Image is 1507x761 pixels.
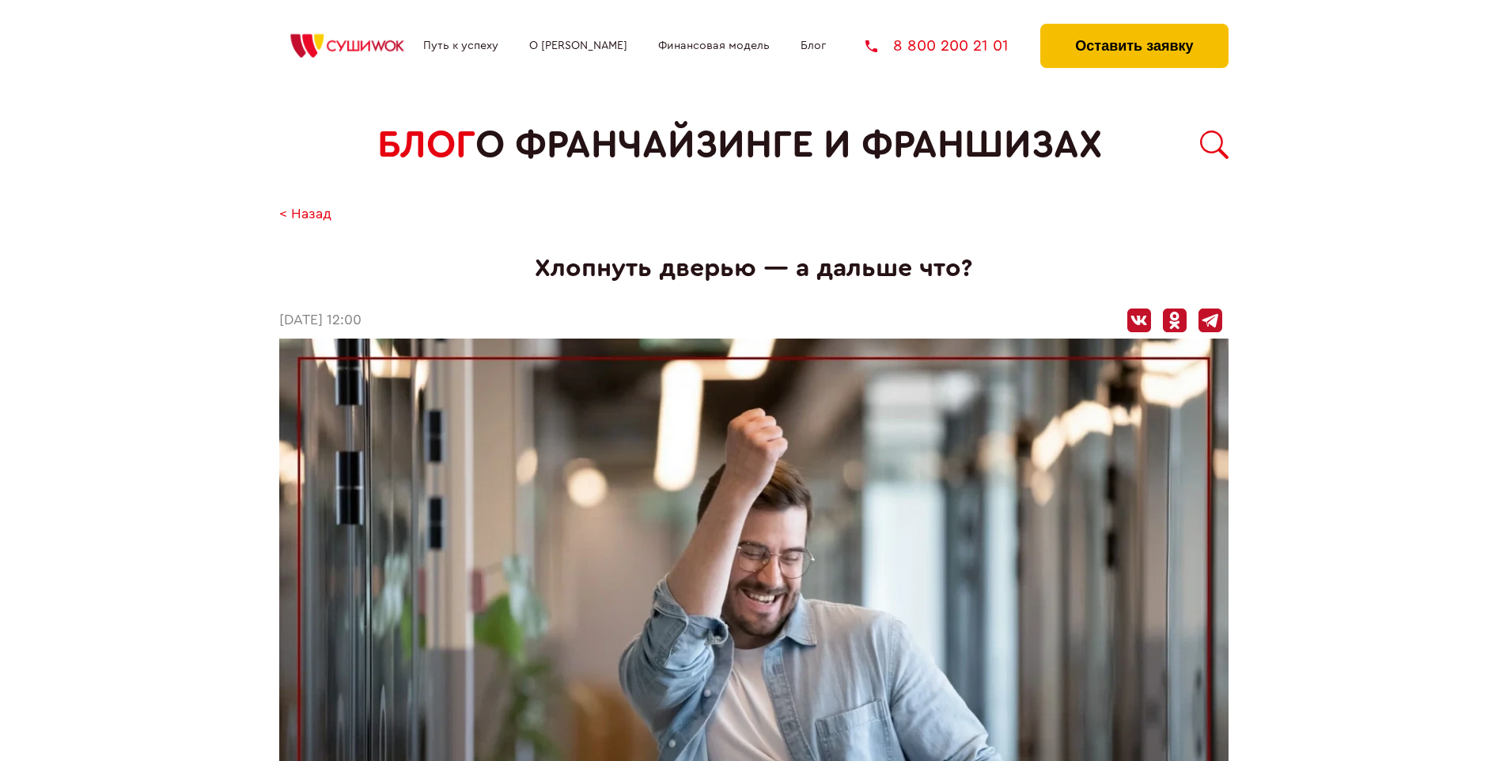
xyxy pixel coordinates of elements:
[893,38,1009,54] span: 8 800 200 21 01
[279,312,362,329] time: [DATE] 12:00
[423,40,498,52] a: Путь к успеху
[529,40,627,52] a: О [PERSON_NAME]
[1040,24,1228,68] button: Оставить заявку
[801,40,826,52] a: Блог
[475,123,1102,167] span: о франчайзинге и франшизах
[377,123,475,167] span: БЛОГ
[865,38,1009,54] a: 8 800 200 21 01
[279,206,331,223] a: < Назад
[658,40,770,52] a: Финансовая модель
[279,254,1229,283] h1: Хлопнуть дверью ― а дальше что?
